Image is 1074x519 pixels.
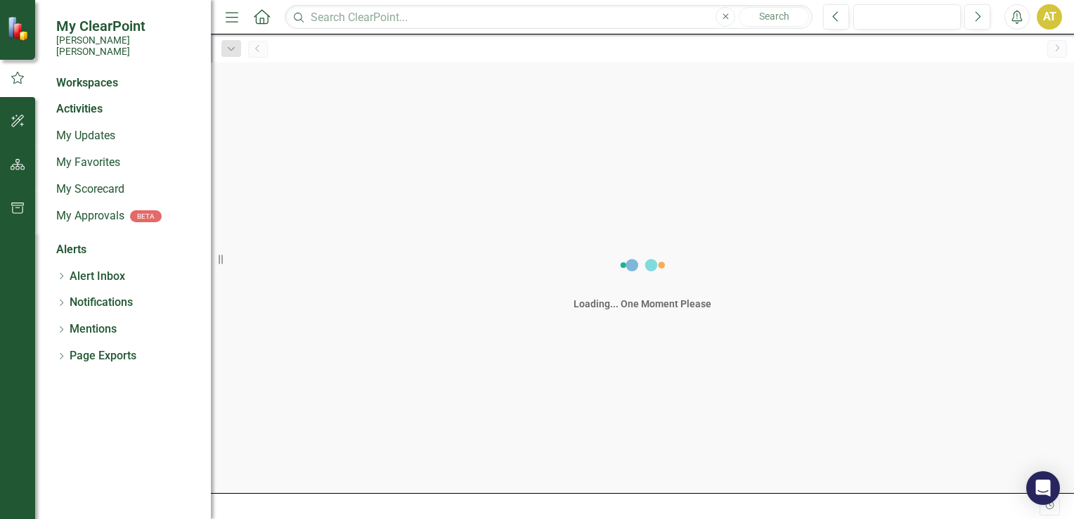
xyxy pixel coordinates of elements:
div: Workspaces [56,75,118,91]
div: BETA [130,210,162,222]
a: My Scorecard [56,181,197,198]
div: Activities [56,101,197,117]
a: My Favorites [56,155,197,171]
small: [PERSON_NAME] [PERSON_NAME] [56,34,197,58]
a: Alert Inbox [70,269,125,285]
span: My ClearPoint [56,18,197,34]
div: Loading... One Moment Please [574,297,711,311]
button: Search [739,7,809,27]
div: Alerts [56,242,197,258]
input: Search ClearPoint... [285,5,813,30]
div: Open Intercom Messenger [1026,471,1060,505]
a: My Updates [56,128,197,144]
span: Search [759,11,789,22]
a: Page Exports [70,348,136,364]
a: Mentions [70,321,117,338]
a: Notifications [70,295,133,311]
img: ClearPoint Strategy [7,16,32,41]
a: My Approvals [56,208,124,224]
button: AT [1037,4,1062,30]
